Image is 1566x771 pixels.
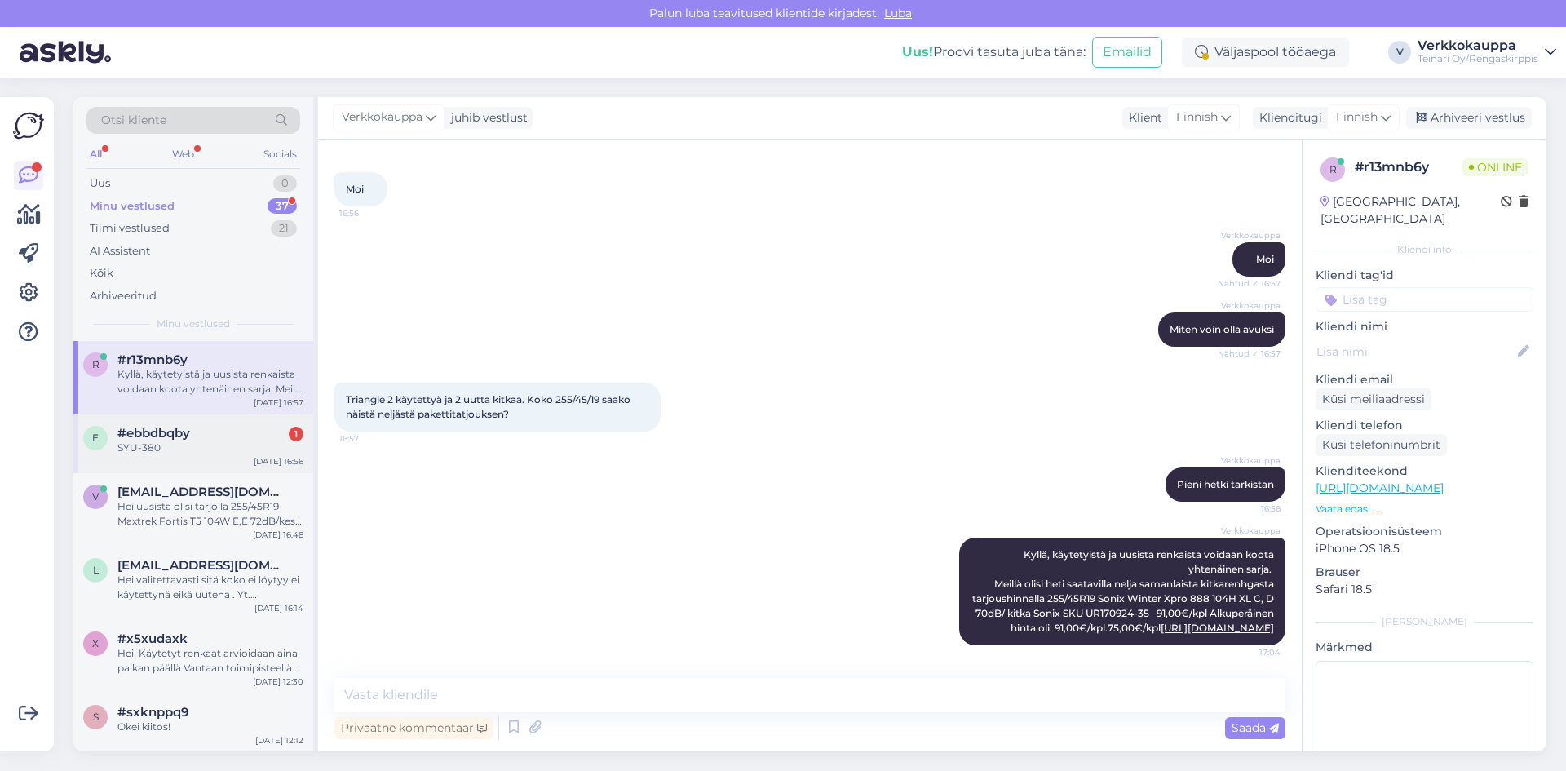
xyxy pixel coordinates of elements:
[169,144,197,165] div: Web
[1418,39,1538,52] div: Verkkokauppa
[1219,299,1281,312] span: Verkkokauppa
[254,602,303,614] div: [DATE] 16:14
[1316,463,1533,480] p: Klienditeekond
[253,529,303,541] div: [DATE] 16:48
[1316,502,1533,516] p: Vaata edasi ...
[339,432,400,445] span: 16:57
[445,109,528,126] div: juhib vestlust
[1122,109,1162,126] div: Klient
[90,175,110,192] div: Uus
[92,490,99,503] span: v
[1316,371,1533,388] p: Kliendi email
[255,734,303,747] div: [DATE] 12:12
[346,183,364,195] span: Moi
[972,548,1276,634] span: Kyllä, käytetyistä ja uusista renkaista voidaan koota yhtenäinen sarja. Meillä olisi heti saatavi...
[1316,388,1431,410] div: Küsi meiliaadressi
[1418,39,1556,65] a: VerkkokauppaTeinari Oy/Rengaskirppis
[268,198,297,215] div: 37
[1177,478,1274,490] span: Pieni hetki tarkistan
[902,44,933,60] b: Uus!
[1170,323,1274,335] span: Miten voin olla avuksi
[117,499,303,529] div: Hei uusista olisi tarjolla 255/45R19 Maxtrek Fortis T5 104W E,E 72dB/kesä SKU TP6743 93,00€/kpl [...
[86,144,105,165] div: All
[273,175,297,192] div: 0
[1316,318,1533,335] p: Kliendi nimi
[879,6,917,20] span: Luba
[1462,158,1528,176] span: Online
[271,220,297,237] div: 21
[90,288,157,304] div: Arhiveeritud
[1355,157,1462,177] div: # r13mnb6y
[1218,277,1281,290] span: Nähtud ✓ 16:57
[117,558,287,573] span: livandloveyorlife@gmail.com
[157,317,230,331] span: Minu vestlused
[260,144,300,165] div: Socials
[1219,525,1281,537] span: Verkkokauppa
[1316,481,1444,495] a: [URL][DOMAIN_NAME]
[289,427,303,441] div: 1
[254,397,303,409] div: [DATE] 16:57
[1092,37,1162,68] button: Emailid
[1329,163,1337,175] span: r
[90,220,170,237] div: Tiimi vestlused
[1176,109,1218,126] span: Finnish
[1161,622,1274,634] a: [URL][DOMAIN_NAME]
[1388,41,1411,64] div: V
[1316,639,1533,656] p: Märkmed
[117,573,303,602] div: Hei valitettavasti sitä koko ei löytyy ei käytettynä eikä uutena . Yt. Rengaskirppis
[342,109,422,126] span: Verkkokauppa
[1316,267,1533,284] p: Kliendi tag'id
[13,110,44,141] img: Askly Logo
[1316,523,1533,540] p: Operatsioonisüsteem
[92,637,99,649] span: x
[1316,417,1533,434] p: Kliendi telefon
[117,631,188,646] span: #x5xudaxk
[1316,581,1533,598] p: Safari 18.5
[1219,229,1281,241] span: Verkkokauppa
[334,717,493,739] div: Privaatne kommentaar
[117,426,190,441] span: #ebbdbqby
[1418,52,1538,65] div: Teinari Oy/Rengaskirppis
[93,711,99,723] span: s
[117,485,287,499] span: ville.fager@gmail.com
[254,455,303,467] div: [DATE] 16:56
[90,198,175,215] div: Minu vestlused
[1316,242,1533,257] div: Kliendi info
[1320,193,1501,228] div: [GEOGRAPHIC_DATA], [GEOGRAPHIC_DATA]
[339,207,400,219] span: 16:56
[90,243,150,259] div: AI Assistent
[253,676,303,688] div: [DATE] 12:30
[93,564,99,576] span: l
[1256,253,1274,265] span: Moi
[1219,646,1281,658] span: 17:04
[101,112,166,129] span: Otsi kliente
[92,432,99,444] span: e
[117,705,188,720] span: #sxknppq9
[1253,109,1322,126] div: Klienditugi
[1218,348,1281,360] span: Nähtud ✓ 16:57
[1406,107,1532,129] div: Arhiveeri vestlus
[92,358,100,370] span: r
[1219,454,1281,467] span: Verkkokauppa
[1316,614,1533,629] div: [PERSON_NAME]
[117,646,303,676] div: Hei! Käytetyt renkaat arvioidaan aina paikan päällä Vantaan toimipisteellä. Jos haluat tarjota re...
[1232,720,1279,735] span: Saada
[1316,434,1447,456] div: Küsi telefoninumbrit
[1219,503,1281,515] span: 16:58
[90,265,113,281] div: Kõik
[1316,343,1515,361] input: Lisa nimi
[346,393,633,420] span: Triangle 2 käytettyä ja 2 uutta kitkaa. Koko 255/45/19 saako näistä neljästä pakettitatjouksen?
[1316,564,1533,581] p: Brauser
[117,441,303,455] div: SYU-380
[117,367,303,397] div: Kyllä, käytetyistä ja uusista renkaista voidaan koota yhtenäinen sarja. Meillä olisi heti saatavi...
[1316,540,1533,557] p: iPhone OS 18.5
[902,42,1086,62] div: Proovi tasuta juba täna:
[1336,109,1378,126] span: Finnish
[117,720,303,734] div: Okei kiitos!
[117,352,188,367] span: #r13mnb6y
[1182,38,1349,67] div: Väljaspool tööaega
[1316,287,1533,312] input: Lisa tag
